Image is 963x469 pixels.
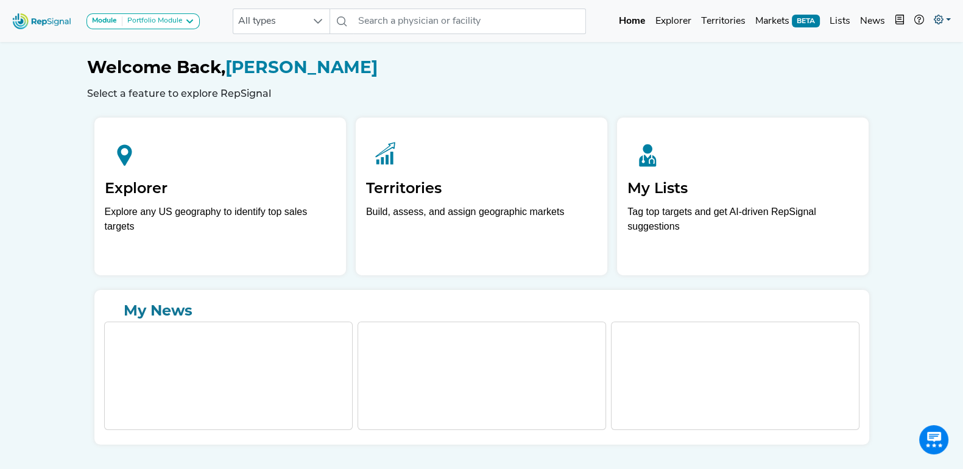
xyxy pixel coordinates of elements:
[87,57,877,78] h1: [PERSON_NAME]
[86,13,200,29] button: ModulePortfolio Module
[366,180,597,197] h2: Territories
[825,9,855,33] a: Lists
[617,118,869,275] a: My ListsTag top targets and get AI-driven RepSignal suggestions
[105,205,336,234] div: Explore any US geography to identify top sales targets
[356,118,607,275] a: TerritoriesBuild, assess, and assign geographic markets
[105,180,336,197] h2: Explorer
[855,9,890,33] a: News
[614,9,651,33] a: Home
[627,180,858,197] h2: My Lists
[890,9,909,33] button: Intel Book
[627,205,858,241] p: Tag top targets and get AI-driven RepSignal suggestions
[651,9,696,33] a: Explorer
[94,118,346,275] a: ExplorerExplore any US geography to identify top sales targets
[104,300,859,322] a: My News
[122,16,182,26] div: Portfolio Module
[353,9,586,34] input: Search a physician or facility
[87,88,877,99] h6: Select a feature to explore RepSignal
[696,9,750,33] a: Territories
[92,17,117,24] strong: Module
[750,9,825,33] a: MarketsBETA
[792,15,820,27] span: BETA
[366,205,597,241] p: Build, assess, and assign geographic markets
[233,9,306,33] span: All types
[87,57,225,77] span: Welcome Back,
